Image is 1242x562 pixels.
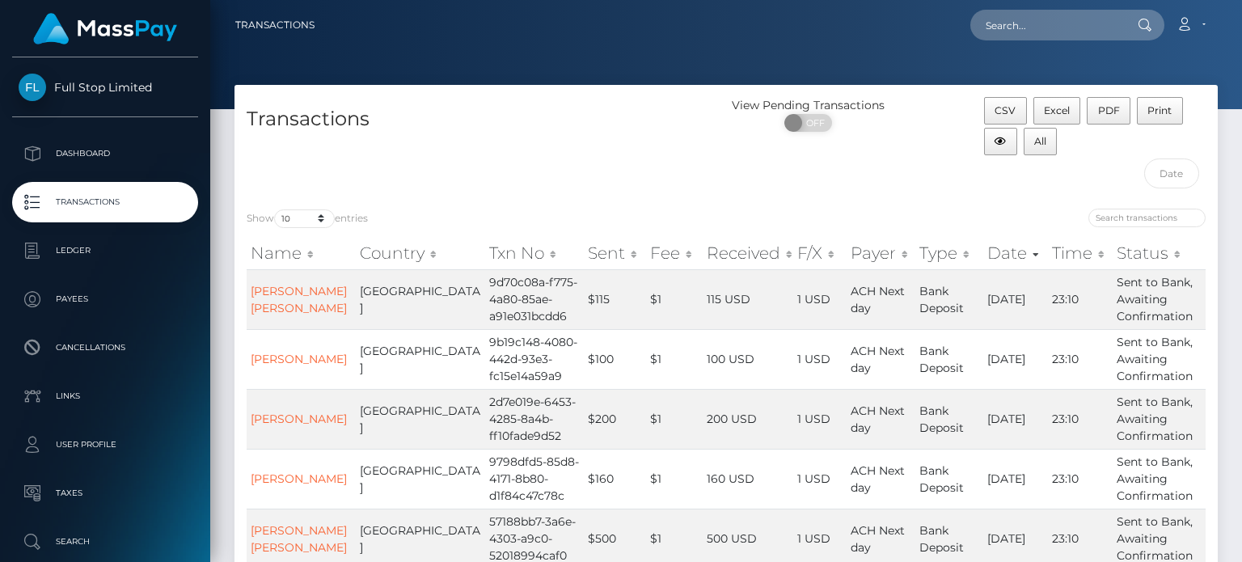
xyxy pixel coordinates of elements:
span: ACH Next day [851,404,905,435]
p: Taxes [19,481,192,505]
p: Ledger [19,239,192,263]
a: [PERSON_NAME] [PERSON_NAME] [251,523,347,555]
p: Search [19,530,192,554]
th: Fee: activate to sort column ascending [646,237,703,269]
td: Sent to Bank, Awaiting Confirmation [1113,389,1206,449]
button: Print [1137,97,1183,125]
button: CSV [984,97,1027,125]
th: Txn No: activate to sort column ascending [485,237,584,269]
input: Search transactions [1088,209,1206,227]
td: 1 USD [793,389,847,449]
a: Links [12,376,198,416]
td: [DATE] [983,329,1047,389]
a: Search [12,522,198,562]
td: 23:10 [1048,329,1113,389]
span: ACH Next day [851,284,905,315]
a: Transactions [12,182,198,222]
span: All [1034,135,1046,147]
td: Sent to Bank, Awaiting Confirmation [1113,269,1206,329]
td: 115 USD [703,269,794,329]
th: Received: activate to sort column ascending [703,237,794,269]
select: Showentries [274,209,335,228]
td: 9b19c148-4080-442d-93e3-fc15e14a59a9 [485,329,584,389]
a: Cancellations [12,327,198,368]
td: $1 [646,449,703,509]
span: Excel [1044,104,1070,116]
img: Full Stop Limited [19,74,46,101]
a: Ledger [12,230,198,271]
th: F/X: activate to sort column ascending [793,237,847,269]
td: 100 USD [703,329,794,389]
td: Bank Deposit [915,329,983,389]
th: Payer: activate to sort column ascending [847,237,915,269]
td: [GEOGRAPHIC_DATA] [356,449,485,509]
td: 160 USD [703,449,794,509]
span: CSV [995,104,1016,116]
td: [GEOGRAPHIC_DATA] [356,269,485,329]
p: Links [19,384,192,408]
td: [DATE] [983,389,1047,449]
a: Dashboard [12,133,198,174]
td: $200 [584,389,646,449]
p: User Profile [19,433,192,457]
a: Payees [12,279,198,319]
td: 1 USD [793,449,847,509]
th: Sent: activate to sort column ascending [584,237,646,269]
td: [DATE] [983,449,1047,509]
td: $160 [584,449,646,509]
th: Date: activate to sort column ascending [983,237,1047,269]
span: ACH Next day [851,344,905,375]
th: Name: activate to sort column ascending [247,237,356,269]
th: Time: activate to sort column ascending [1048,237,1113,269]
th: Country: activate to sort column ascending [356,237,485,269]
td: Bank Deposit [915,269,983,329]
td: 200 USD [703,389,794,449]
div: View Pending Transactions [726,97,890,114]
td: 9798dfd5-85d8-4171-8b80-d1f84c47c78c [485,449,584,509]
button: All [1024,128,1058,155]
a: User Profile [12,425,198,465]
td: [GEOGRAPHIC_DATA] [356,389,485,449]
a: [PERSON_NAME] [251,471,347,486]
td: Sent to Bank, Awaiting Confirmation [1113,329,1206,389]
h4: Transactions [247,105,714,133]
td: Bank Deposit [915,449,983,509]
td: 1 USD [793,329,847,389]
span: Print [1147,104,1172,116]
label: Show entries [247,209,368,228]
td: 23:10 [1048,269,1113,329]
td: 9d70c08a-f775-4a80-85ae-a91e031bcdd6 [485,269,584,329]
button: Column visibility [984,128,1017,155]
p: Cancellations [19,336,192,360]
a: [PERSON_NAME] [251,412,347,426]
td: [GEOGRAPHIC_DATA] [356,329,485,389]
button: Excel [1033,97,1081,125]
span: PDF [1098,104,1120,116]
td: Bank Deposit [915,389,983,449]
input: Date filter [1144,158,1200,188]
td: 23:10 [1048,449,1113,509]
td: 23:10 [1048,389,1113,449]
img: MassPay Logo [33,13,177,44]
td: $1 [646,269,703,329]
input: Search... [970,10,1122,40]
td: $1 [646,389,703,449]
span: ACH Next day [851,523,905,555]
a: Taxes [12,473,198,513]
td: 2d7e019e-6453-4285-8a4b-ff10fade9d52 [485,389,584,449]
span: ACH Next day [851,463,905,495]
p: Dashboard [19,142,192,166]
span: Full Stop Limited [12,80,198,95]
td: [DATE] [983,269,1047,329]
a: Transactions [235,8,315,42]
td: $1 [646,329,703,389]
td: $115 [584,269,646,329]
td: 1 USD [793,269,847,329]
p: Payees [19,287,192,311]
td: $100 [584,329,646,389]
th: Status: activate to sort column ascending [1113,237,1206,269]
td: Sent to Bank, Awaiting Confirmation [1113,449,1206,509]
button: PDF [1087,97,1130,125]
span: OFF [793,114,834,132]
th: Type: activate to sort column ascending [915,237,983,269]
